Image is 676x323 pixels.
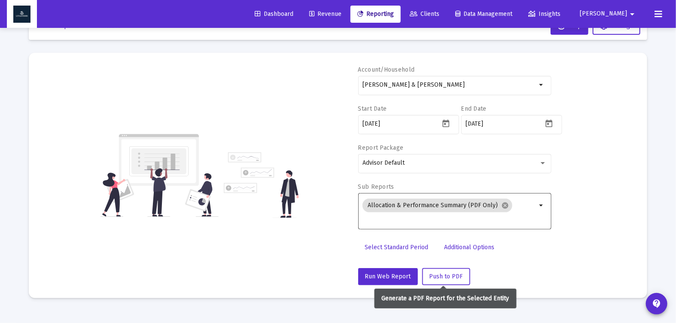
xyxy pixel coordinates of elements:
span: Push to PDF [429,273,463,280]
button: Run Web Report [358,268,418,285]
a: Insights [521,6,567,23]
input: Select a date [466,121,543,127]
span: Reporting [357,10,394,18]
img: reporting [100,133,219,218]
span: [PERSON_NAME] [580,10,627,18]
mat-icon: arrow_drop_down [536,200,547,211]
label: Report Package [358,144,404,151]
span: Clients [410,10,439,18]
button: Open calendar [440,117,452,130]
span: Advisor Default [362,159,405,166]
mat-icon: contact_support [652,299,662,309]
input: Select a date [362,121,440,127]
mat-chip: Allocation & Performance Summary (PDF Only) [362,199,512,212]
span: Help [557,22,582,30]
img: reporting-alt [224,152,299,218]
input: Search or select an account or household [362,82,536,88]
a: Dashboard [248,6,300,23]
span: Run Web Report [365,273,411,280]
button: [PERSON_NAME] [569,5,648,22]
mat-icon: arrow_drop_down [536,80,547,90]
span: Dashboard [255,10,293,18]
mat-chip-list: Selection [362,197,536,224]
span: Data Management [455,10,512,18]
span: Additional Options [445,244,495,251]
mat-icon: cancel [501,202,509,209]
label: Account/Household [358,66,415,73]
mat-icon: arrow_drop_down [627,6,637,23]
a: Reporting [350,6,401,23]
a: Clients [403,6,446,23]
span: Insights [528,10,560,18]
button: Push to PDF [422,268,470,285]
span: Select Standard Period [365,244,429,251]
img: Dashboard [13,6,30,23]
a: Data Management [448,6,519,23]
label: End Date [461,105,487,112]
label: Sub Reports [358,183,394,190]
a: Revenue [302,6,348,23]
span: Revenue [309,10,341,18]
label: Start Date [358,105,387,112]
button: Open calendar [543,117,555,130]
